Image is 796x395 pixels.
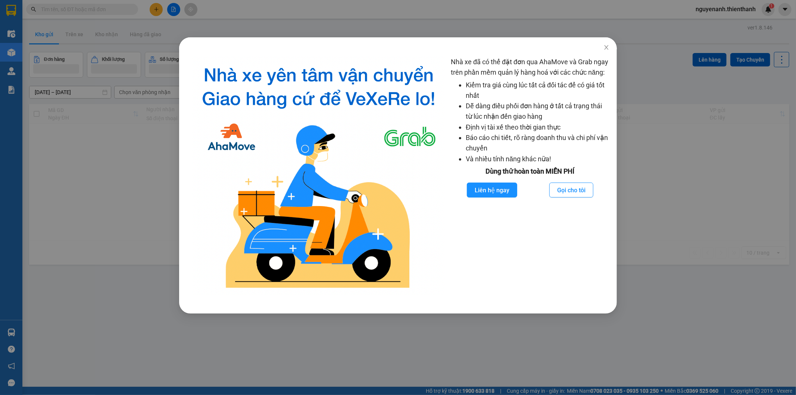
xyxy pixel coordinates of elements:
span: close [603,44,609,50]
button: Liên hệ ngay [467,183,517,197]
li: Và nhiều tính năng khác nữa! [466,154,609,164]
li: Dễ dàng điều phối đơn hàng ở tất cả trạng thái từ lúc nhận đến giao hàng [466,101,609,122]
button: Close [596,37,617,58]
button: Gọi cho tôi [549,183,593,197]
li: Kiểm tra giá cùng lúc tất cả đối tác để có giá tốt nhất [466,80,609,101]
span: Liên hệ ngay [475,186,509,195]
img: logo [193,57,445,295]
span: Gọi cho tôi [557,186,586,195]
div: Nhà xe đã có thể đặt đơn qua AhaMove và Grab ngay trên phần mềm quản lý hàng hoá với các chức năng: [451,57,609,295]
div: Dùng thử hoàn toàn MIỄN PHÍ [451,166,609,177]
li: Định vị tài xế theo thời gian thực [466,122,609,133]
li: Báo cáo chi tiết, rõ ràng doanh thu và chi phí vận chuyển [466,133,609,154]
